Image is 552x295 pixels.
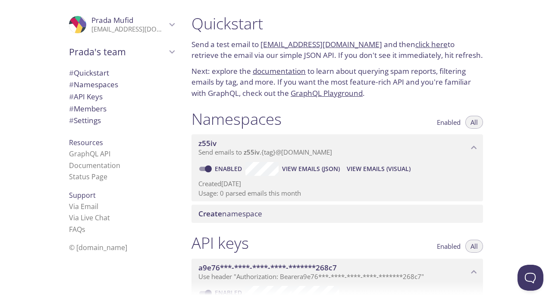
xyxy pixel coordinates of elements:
div: API Keys [62,91,181,103]
iframe: Help Scout Beacon - Open [517,265,543,291]
h1: Namespaces [191,109,282,129]
button: All [465,240,483,253]
span: z55iv [198,138,216,148]
div: z55iv namespace [191,134,483,161]
span: Send emails to . {tag} @[DOMAIN_NAME] [198,148,332,156]
span: Resources [69,138,103,147]
h1: Quickstart [191,14,483,33]
span: Prada's team [69,46,166,58]
a: Status Page [69,172,107,181]
a: GraphQL API [69,149,110,159]
div: Prada's team [62,41,181,63]
button: All [465,116,483,129]
span: # [69,92,74,102]
span: # [69,115,74,125]
p: [EMAIL_ADDRESS][DOMAIN_NAME] [91,25,166,34]
a: FAQ [69,225,85,234]
span: # [69,104,74,114]
span: Create [198,209,222,219]
p: Usage: 0 parsed emails this month [198,189,476,198]
span: Namespaces [69,79,118,89]
span: Support [69,190,96,200]
a: GraphQL Playground [291,88,363,98]
span: # [69,79,74,89]
button: Enabled [432,116,466,129]
span: Quickstart [69,68,109,78]
span: © [DOMAIN_NAME] [69,243,127,252]
a: Via Live Chat [69,213,110,222]
p: Send a test email to and then to retrieve the email via our simple JSON API. If you don't see it ... [191,39,483,61]
button: View Emails (Visual) [343,162,414,176]
div: Members [62,103,181,115]
button: View Emails (JSON) [279,162,343,176]
span: View Emails (JSON) [282,164,340,174]
div: Team Settings [62,114,181,127]
button: Enabled [432,240,466,253]
span: API Keys [69,92,103,102]
div: Create namespace [191,205,483,223]
p: Next: explore the to learn about querying spam reports, filtering emails by tag, and more. If you... [191,66,483,99]
h1: API keys [191,233,249,253]
span: View Emails (Visual) [347,164,411,174]
div: Prada Mufid [62,10,181,39]
span: # [69,68,74,78]
span: Members [69,104,107,114]
span: Settings [69,115,101,125]
a: Documentation [69,161,120,170]
a: [EMAIL_ADDRESS][DOMAIN_NAME] [260,39,382,49]
span: namespace [198,209,262,219]
span: z55iv [244,148,260,156]
a: Enabled [213,165,245,173]
a: documentation [253,66,306,76]
span: s [82,225,85,234]
p: Created [DATE] [198,179,476,188]
div: Namespaces [62,79,181,91]
span: Prada Mufid [91,15,133,25]
a: Via Email [69,202,98,211]
div: Quickstart [62,67,181,79]
a: click here [415,39,448,49]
